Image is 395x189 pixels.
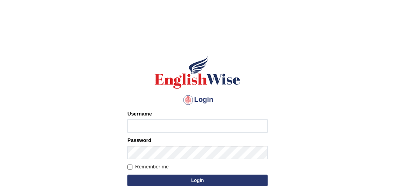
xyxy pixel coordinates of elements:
input: Remember me [127,164,132,170]
button: Login [127,175,268,186]
label: Username [127,110,152,117]
img: Logo of English Wise sign in for intelligent practice with AI [153,55,242,90]
h4: Login [127,94,268,106]
label: Password [127,136,151,144]
label: Remember me [127,163,169,171]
